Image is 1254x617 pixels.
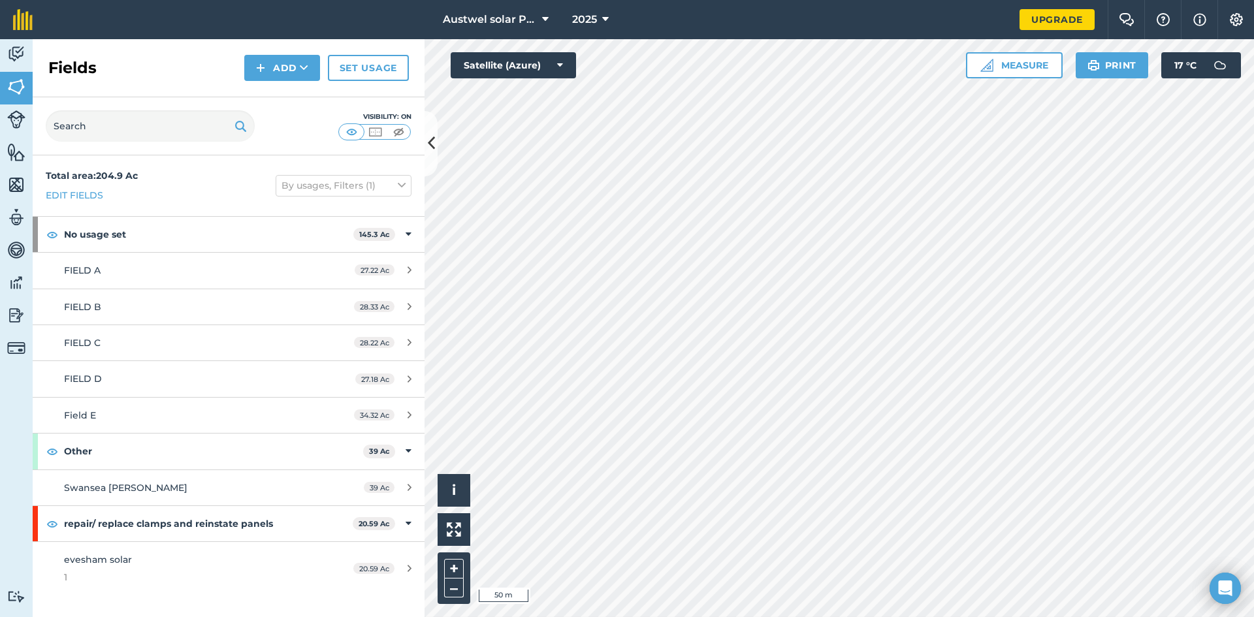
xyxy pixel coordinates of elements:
[355,264,394,276] span: 27.22 Ac
[64,301,101,313] span: FIELD B
[48,57,97,78] h2: Fields
[276,175,411,196] button: By usages, Filters (1)
[447,522,461,537] img: Four arrows, one pointing top left, one top right, one bottom right and the last bottom left
[7,142,25,162] img: svg+xml;base64,PHN2ZyB4bWxucz0iaHR0cDovL3d3dy53My5vcmcvMjAwMC9zdmciIHdpZHRoPSI1NiIgaGVpZ2h0PSI2MC...
[33,361,425,396] a: FIELD D27.18 Ac
[244,55,320,81] button: Add
[7,240,25,260] img: svg+xml;base64,PD94bWwgdmVyc2lvbj0iMS4wIiBlbmNvZGluZz0idXRmLTgiPz4KPCEtLSBHZW5lcmF0b3I6IEFkb2JlIE...
[572,12,597,27] span: 2025
[64,570,310,584] span: 1
[353,563,394,574] span: 20.59 Ac
[451,52,576,78] button: Satellite (Azure)
[7,590,25,603] img: svg+xml;base64,PD94bWwgdmVyc2lvbj0iMS4wIiBlbmNvZGluZz0idXRmLTgiPz4KPCEtLSBHZW5lcmF0b3I6IEFkb2JlIE...
[338,112,411,122] div: Visibility: On
[7,306,25,325] img: svg+xml;base64,PD94bWwgdmVyc2lvbj0iMS4wIiBlbmNvZGluZz0idXRmLTgiPz4KPCEtLSBHZW5lcmF0b3I6IEFkb2JlIE...
[33,253,425,288] a: FIELD A27.22 Ac
[364,482,394,493] span: 39 Ac
[980,59,993,72] img: Ruler icon
[344,125,360,138] img: svg+xml;base64,PHN2ZyB4bWxucz0iaHR0cDovL3d3dy53My5vcmcvMjAwMC9zdmciIHdpZHRoPSI1MCIgaGVpZ2h0PSI0MC...
[1087,57,1100,73] img: svg+xml;base64,PHN2ZyB4bWxucz0iaHR0cDovL3d3dy53My5vcmcvMjAwMC9zdmciIHdpZHRoPSIxOSIgaGVpZ2h0PSIyNC...
[7,273,25,293] img: svg+xml;base64,PD94bWwgdmVyc2lvbj0iMS4wIiBlbmNvZGluZz0idXRmLTgiPz4KPCEtLSBHZW5lcmF0b3I6IEFkb2JlIE...
[7,44,25,64] img: svg+xml;base64,PD94bWwgdmVyc2lvbj0iMS4wIiBlbmNvZGluZz0idXRmLTgiPz4KPCEtLSBHZW5lcmF0b3I6IEFkb2JlIE...
[1210,573,1241,604] div: Open Intercom Messenger
[7,77,25,97] img: svg+xml;base64,PHN2ZyB4bWxucz0iaHR0cDovL3d3dy53My5vcmcvMjAwMC9zdmciIHdpZHRoPSI1NiIgaGVpZ2h0PSI2MC...
[359,519,390,528] strong: 20.59 Ac
[234,118,247,134] img: svg+xml;base64,PHN2ZyB4bWxucz0iaHR0cDovL3d3dy53My5vcmcvMjAwMC9zdmciIHdpZHRoPSIxOSIgaGVpZ2h0PSIyNC...
[7,208,25,227] img: svg+xml;base64,PD94bWwgdmVyc2lvbj0iMS4wIiBlbmNvZGluZz0idXRmLTgiPz4KPCEtLSBHZW5lcmF0b3I6IEFkb2JlIE...
[64,434,363,469] strong: Other
[64,373,102,385] span: FIELD D
[33,542,425,595] a: evesham solar120.59 Ac
[46,170,138,182] strong: Total area : 204.9 Ac
[64,217,353,252] strong: No usage set
[46,443,58,459] img: svg+xml;base64,PHN2ZyB4bWxucz0iaHR0cDovL3d3dy53My5vcmcvMjAwMC9zdmciIHdpZHRoPSIxOCIgaGVpZ2h0PSIyNC...
[7,339,25,357] img: svg+xml;base64,PD94bWwgdmVyc2lvbj0iMS4wIiBlbmNvZGluZz0idXRmLTgiPz4KPCEtLSBHZW5lcmF0b3I6IEFkb2JlIE...
[64,482,187,494] span: Swansea [PERSON_NAME]
[46,110,255,142] input: Search
[64,506,353,541] strong: repair/ replace clamps and reinstate panels
[46,516,58,531] img: svg+xml;base64,PHN2ZyB4bWxucz0iaHR0cDovL3d3dy53My5vcmcvMjAwMC9zdmciIHdpZHRoPSIxOCIgaGVpZ2h0PSIyNC...
[7,175,25,195] img: svg+xml;base64,PHN2ZyB4bWxucz0iaHR0cDovL3d3dy53My5vcmcvMjAwMC9zdmciIHdpZHRoPSI1NiIgaGVpZ2h0PSI2MC...
[46,227,58,242] img: svg+xml;base64,PHN2ZyB4bWxucz0iaHR0cDovL3d3dy53My5vcmcvMjAwMC9zdmciIHdpZHRoPSIxOCIgaGVpZ2h0PSIyNC...
[33,470,425,505] a: Swansea [PERSON_NAME]39 Ac
[359,230,390,239] strong: 145.3 Ac
[443,12,537,27] span: Austwel solar Projects
[367,125,383,138] img: svg+xml;base64,PHN2ZyB4bWxucz0iaHR0cDovL3d3dy53My5vcmcvMjAwMC9zdmciIHdpZHRoPSI1MCIgaGVpZ2h0PSI0MC...
[354,301,394,312] span: 28.33 Ac
[33,398,425,433] a: Field E34.32 Ac
[64,264,101,276] span: FIELD A
[354,409,394,420] span: 34.32 Ac
[64,337,101,349] span: FIELD C
[13,9,33,30] img: fieldmargin Logo
[64,554,132,565] span: evesham solar
[391,125,407,138] img: svg+xml;base64,PHN2ZyB4bWxucz0iaHR0cDovL3d3dy53My5vcmcvMjAwMC9zdmciIHdpZHRoPSI1MCIgaGVpZ2h0PSI0MC...
[444,578,464,597] button: –
[438,474,470,507] button: i
[1193,12,1206,27] img: svg+xml;base64,PHN2ZyB4bWxucz0iaHR0cDovL3d3dy53My5vcmcvMjAwMC9zdmciIHdpZHRoPSIxNyIgaGVpZ2h0PSIxNy...
[46,188,103,202] a: Edit fields
[1174,52,1197,78] span: 17 ° C
[1161,52,1241,78] button: 17 °C
[33,217,425,252] div: No usage set145.3 Ac
[33,506,425,541] div: repair/ replace clamps and reinstate panels20.59 Ac
[452,482,456,498] span: i
[33,434,425,469] div: Other39 Ac
[355,373,394,385] span: 27.18 Ac
[966,52,1063,78] button: Measure
[328,55,409,81] a: Set usage
[1229,13,1244,26] img: A cog icon
[33,325,425,360] a: FIELD C28.22 Ac
[1207,52,1233,78] img: svg+xml;base64,PD94bWwgdmVyc2lvbj0iMS4wIiBlbmNvZGluZz0idXRmLTgiPz4KPCEtLSBHZW5lcmF0b3I6IEFkb2JlIE...
[354,337,394,348] span: 28.22 Ac
[1076,52,1149,78] button: Print
[369,447,390,456] strong: 39 Ac
[64,409,96,421] span: Field E
[1119,13,1134,26] img: Two speech bubbles overlapping with the left bubble in the forefront
[1020,9,1095,30] a: Upgrade
[256,60,265,76] img: svg+xml;base64,PHN2ZyB4bWxucz0iaHR0cDovL3d3dy53My5vcmcvMjAwMC9zdmciIHdpZHRoPSIxNCIgaGVpZ2h0PSIyNC...
[33,289,425,324] a: FIELD B28.33 Ac
[7,110,25,129] img: svg+xml;base64,PD94bWwgdmVyc2lvbj0iMS4wIiBlbmNvZGluZz0idXRmLTgiPz4KPCEtLSBHZW5lcmF0b3I6IEFkb2JlIE...
[1155,13,1171,26] img: A question mark icon
[444,559,464,578] button: +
